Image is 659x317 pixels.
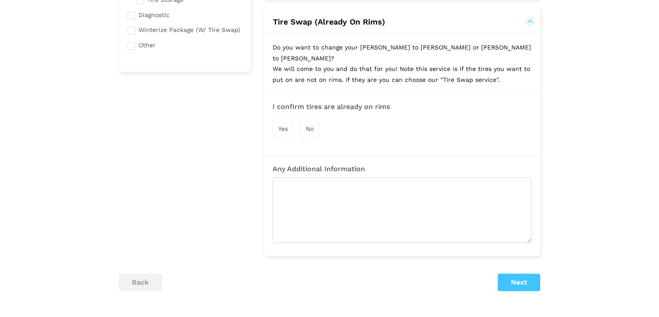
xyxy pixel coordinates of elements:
button: Next [498,274,540,291]
h3: I confirm tires are already on rims [273,103,531,111]
button: Tire Swap (Already On Rims) [273,17,531,27]
p: Do you want to change your [PERSON_NAME] to [PERSON_NAME] or [PERSON_NAME] to [PERSON_NAME]? We w... [264,33,540,94]
span: Yes [278,125,288,132]
button: back [119,274,162,291]
h3: Any Additional Information [273,165,531,173]
span: No [306,125,314,132]
span: Tire Swap (Already On Rims) [273,17,385,26]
